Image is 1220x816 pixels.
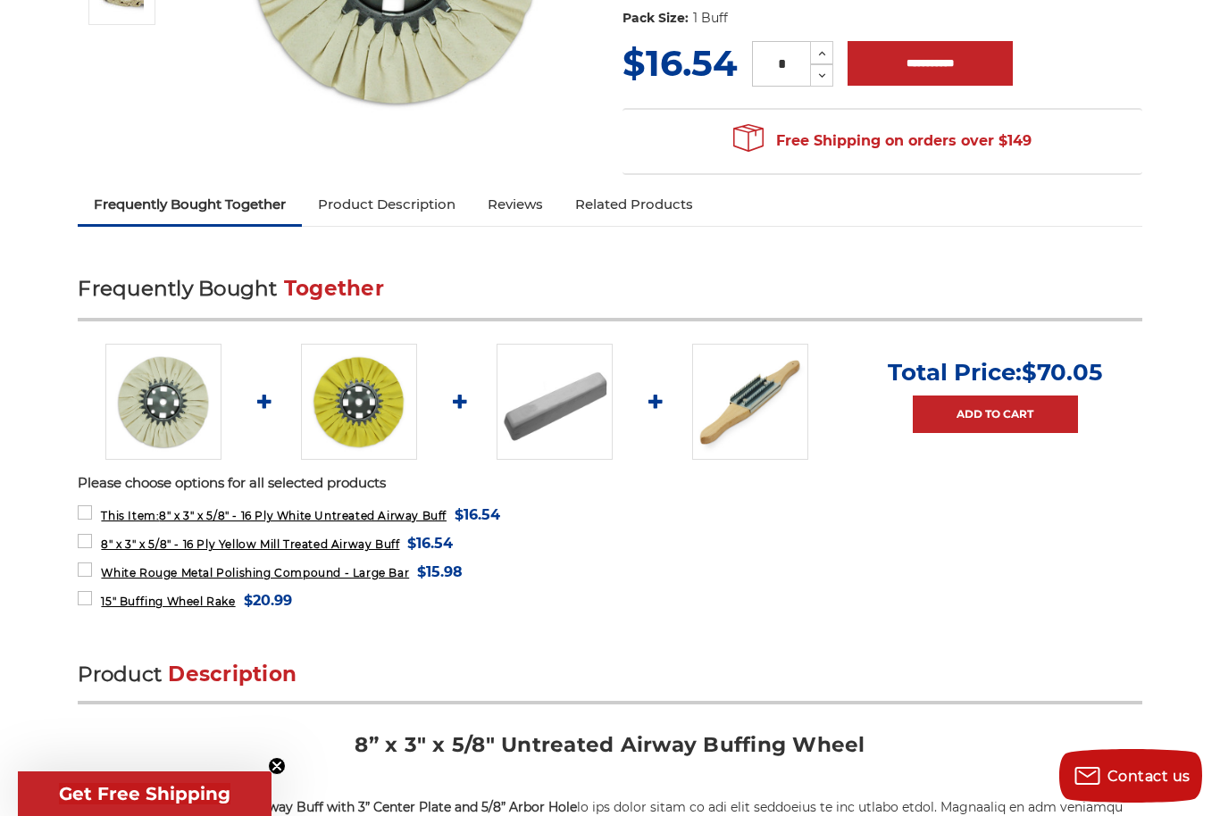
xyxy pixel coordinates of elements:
[284,276,384,301] span: Together
[1107,768,1191,785] span: Contact us
[78,276,277,301] span: Frequently Bought
[59,783,230,804] span: Get Free Shipping
[1022,358,1102,387] span: $70.05
[168,662,297,687] span: Description
[101,595,235,608] span: 15" Buffing Wheel Rake
[623,9,689,28] dt: Pack Size:
[101,509,447,522] span: 8" x 3" x 5/8" - 16 Ply White Untreated Airway Buff
[1059,749,1202,803] button: Contact us
[417,560,463,584] span: $15.98
[733,123,1032,159] span: Free Shipping on orders over $149
[105,344,221,460] img: 8 inch untreated airway buffing wheel
[472,185,559,224] a: Reviews
[78,662,162,687] span: Product
[101,566,409,579] span: White Rouge Metal Polishing Compound - Large Bar
[559,185,709,224] a: Related Products
[18,771,272,816] div: Get Free ShippingClose teaser
[244,588,292,612] span: $20.99
[455,503,500,527] span: $16.54
[913,396,1078,433] a: Add to Cart
[302,185,472,224] a: Product Description
[888,358,1102,387] p: Total Price:
[693,9,728,28] dd: 1 Buff
[407,531,453,555] span: $16.54
[78,799,577,815] strong: 8” White Untreated Cotton Airway Buff with 3” Center Plate and 5/8” Arbor Hole
[78,185,302,224] a: Frequently Bought Together
[101,509,159,522] strong: This Item:
[78,473,1141,494] p: Please choose options for all selected products
[623,41,738,85] span: $16.54
[101,537,399,551] span: 8" x 3" x 5/8" - 16 Ply Yellow Mill Treated Airway Buff
[268,757,286,775] button: Close teaser
[78,731,1141,771] h2: 8” x 3" x 5/8" Untreated Airway Buffing Wheel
